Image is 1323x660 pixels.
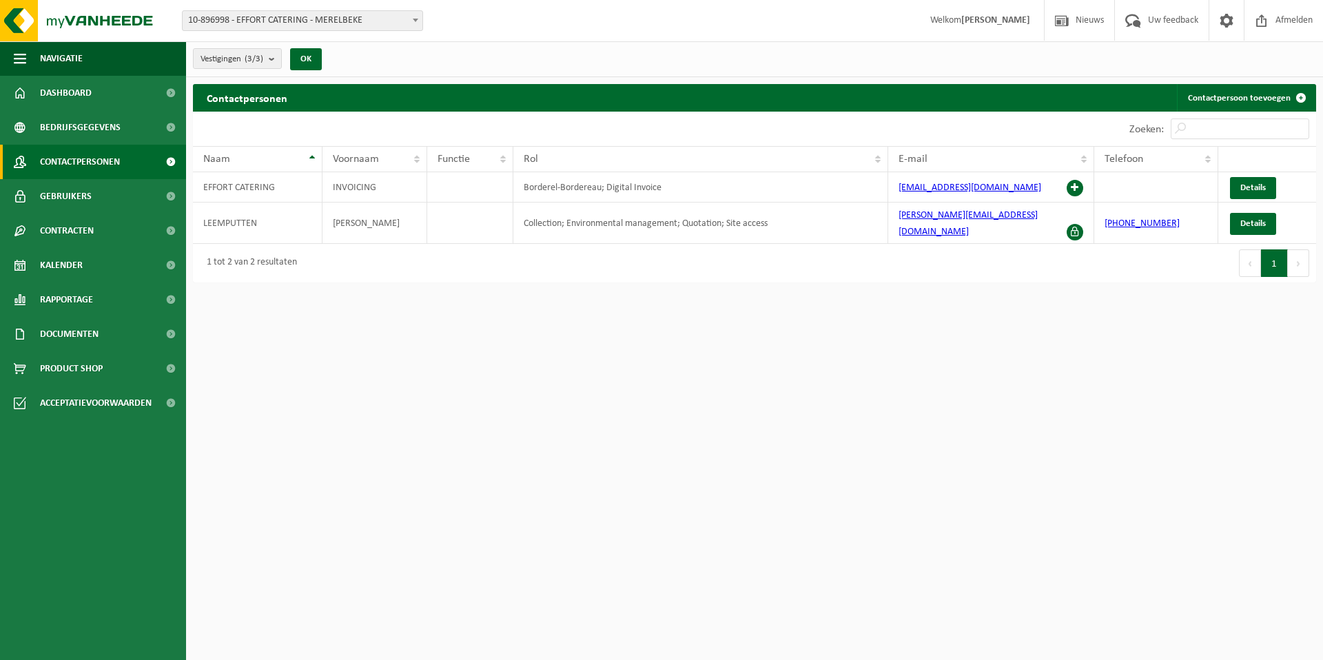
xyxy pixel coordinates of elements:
button: 1 [1261,249,1288,277]
span: Dashboard [40,76,92,110]
a: Details [1230,177,1276,199]
span: 10-896998 - EFFORT CATERING - MERELBEKE [182,10,423,31]
a: [EMAIL_ADDRESS][DOMAIN_NAME] [899,183,1041,193]
a: Details [1230,213,1276,235]
span: 10-896998 - EFFORT CATERING - MERELBEKE [183,11,422,30]
span: Functie [438,154,470,165]
span: Gebruikers [40,179,92,214]
td: [PERSON_NAME] [322,203,427,244]
span: Contracten [40,214,94,248]
td: Borderel-Bordereau; Digital Invoice [513,172,888,203]
span: Acceptatievoorwaarden [40,386,152,420]
button: Previous [1239,249,1261,277]
strong: [PERSON_NAME] [961,15,1030,25]
a: [PHONE_NUMBER] [1105,218,1180,229]
span: Naam [203,154,230,165]
a: [PERSON_NAME][EMAIL_ADDRESS][DOMAIN_NAME] [899,210,1038,237]
span: Kalender [40,248,83,282]
span: Bedrijfsgegevens [40,110,121,145]
td: INVOICING [322,172,427,203]
td: LEEMPUTTEN [193,203,322,244]
button: OK [290,48,322,70]
div: 1 tot 2 van 2 resultaten [200,251,297,276]
span: Details [1240,219,1266,228]
span: Product Shop [40,351,103,386]
span: Telefoon [1105,154,1143,165]
span: Rol [524,154,538,165]
span: E-mail [899,154,927,165]
span: Contactpersonen [40,145,120,179]
td: EFFORT CATERING [193,172,322,203]
button: Next [1288,249,1309,277]
label: Zoeken: [1129,124,1164,135]
count: (3/3) [245,54,263,63]
span: Rapportage [40,282,93,317]
a: Contactpersoon toevoegen [1177,84,1315,112]
span: Documenten [40,317,99,351]
h2: Contactpersonen [193,84,301,111]
button: Vestigingen(3/3) [193,48,282,69]
td: Collection; Environmental management; Quotation; Site access [513,203,888,244]
span: Vestigingen [201,49,263,70]
span: Details [1240,183,1266,192]
span: Voornaam [333,154,379,165]
span: Navigatie [40,41,83,76]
